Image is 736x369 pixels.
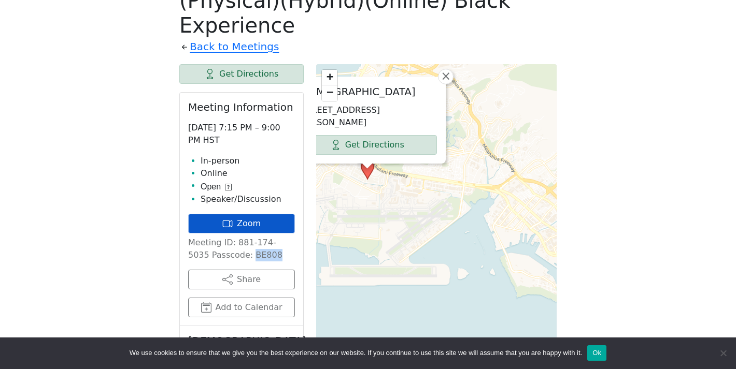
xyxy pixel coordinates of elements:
[188,270,295,289] button: Share
[298,104,437,129] p: [STREET_ADDRESS][PERSON_NAME]
[327,85,333,98] span: −
[322,70,337,85] a: Zoom in
[441,70,451,82] span: ×
[201,193,295,205] li: Speaker/Discussion
[201,181,232,193] button: Open
[188,237,295,261] p: Meeting ID: 881-174-5035 Passcode: BE808
[188,214,295,233] a: Zoom
[438,69,454,84] a: Close popup
[188,334,295,347] h2: [DEMOGRAPHIC_DATA]
[201,155,295,167] li: In-person
[718,348,728,358] span: No
[201,181,221,193] span: Open
[327,70,333,83] span: +
[587,345,606,361] button: Ok
[130,348,582,358] span: We use cookies to ensure that we give you the best experience on our website. If you continue to ...
[201,167,295,180] li: Online
[188,122,295,146] p: [DATE] 7:15 PM – 9:00 PM HST
[322,85,337,101] a: Zoom out
[298,85,437,98] h2: [DEMOGRAPHIC_DATA]
[190,38,279,56] a: Back to Meetings
[188,298,295,317] button: Add to Calendar
[188,101,295,113] h2: Meeting Information
[179,64,304,84] a: Get Directions
[298,135,437,155] a: Get Directions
